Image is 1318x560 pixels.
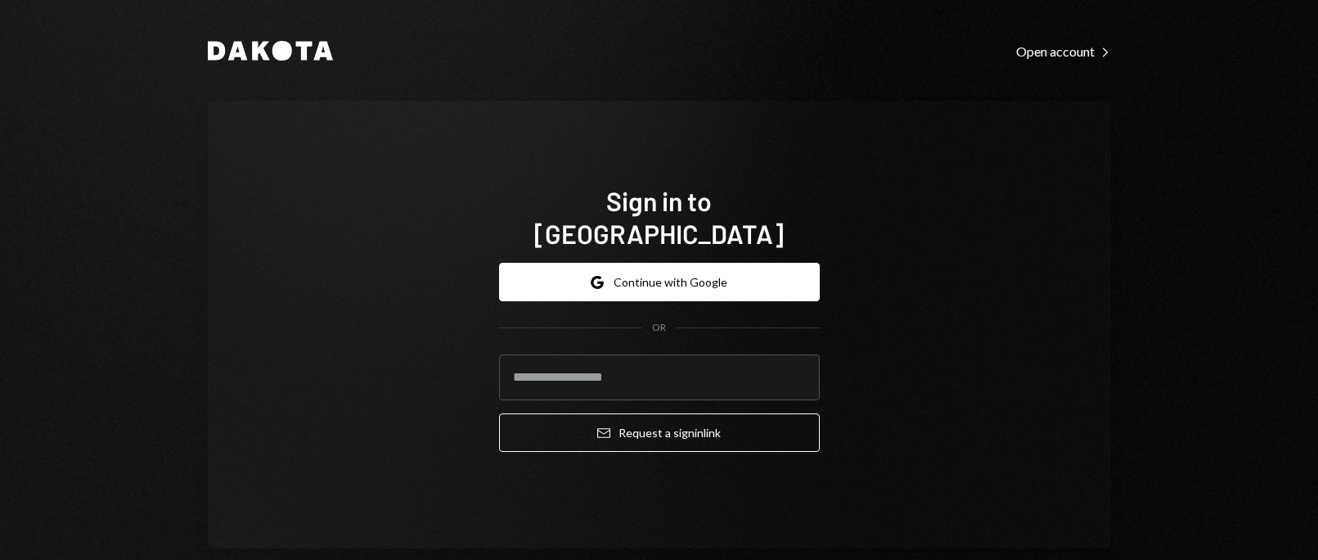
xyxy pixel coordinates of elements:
button: Continue with Google [499,263,820,301]
div: OR [652,321,666,335]
a: Open account [1016,42,1111,60]
button: Request a signinlink [499,413,820,452]
h1: Sign in to [GEOGRAPHIC_DATA] [499,184,820,250]
div: Open account [1016,43,1111,60]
